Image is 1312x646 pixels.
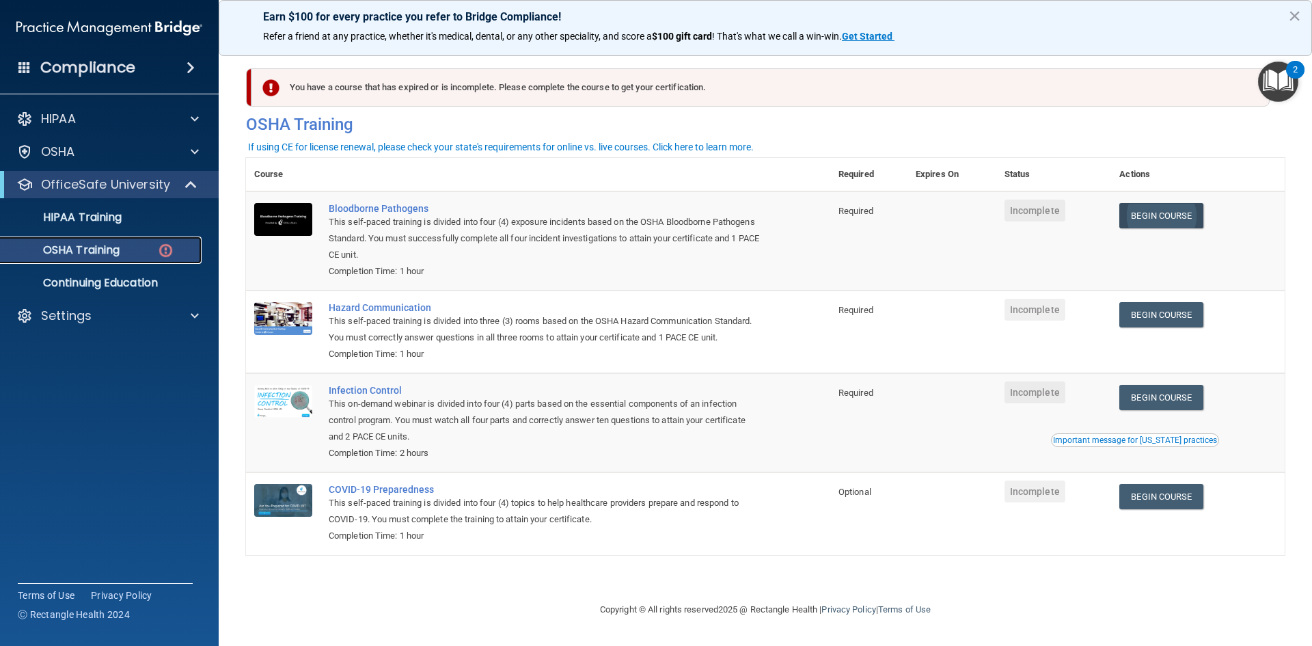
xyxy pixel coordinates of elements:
[248,142,754,152] div: If using CE for license renewal, please check your state's requirements for online vs. live cours...
[1258,62,1298,102] button: Open Resource Center, 2 new notifications
[329,495,762,528] div: This self-paced training is divided into four (4) topics to help healthcare providers prepare and...
[329,396,762,445] div: This on-demand webinar is divided into four (4) parts based on the essential components of an inf...
[838,487,871,497] span: Optional
[329,528,762,544] div: Completion Time: 1 hour
[1004,200,1065,221] span: Incomplete
[878,604,931,615] a: Terms of Use
[1004,481,1065,502] span: Incomplete
[16,176,198,193] a: OfficeSafe University
[41,176,170,193] p: OfficeSafe University
[263,10,1268,23] p: Earn $100 for every practice you refer to Bridge Compliance!
[838,388,873,398] span: Required
[1119,484,1203,509] a: Begin Course
[18,608,130,621] span: Ⓒ Rectangle Health 2024
[329,445,762,461] div: Completion Time: 2 hours
[1111,158,1285,191] th: Actions
[1293,70,1298,88] div: 2
[838,206,873,216] span: Required
[329,302,762,313] a: Hazard Communication
[246,158,320,191] th: Course
[1051,433,1219,447] button: Read this if you are a dental practitioner in the state of CA
[9,243,120,257] p: OSHA Training
[1119,302,1203,327] a: Begin Course
[9,211,122,224] p: HIPAA Training
[91,589,152,602] a: Privacy Policy
[41,111,76,127] p: HIPAA
[996,158,1112,191] th: Status
[1119,385,1203,410] a: Begin Course
[329,313,762,346] div: This self-paced training is divided into three (3) rooms based on the OSHA Hazard Communication S...
[263,31,652,42] span: Refer a friend at any practice, whether it's medical, dental, or any other speciality, and score a
[1119,203,1203,228] a: Begin Course
[1004,299,1065,321] span: Incomplete
[516,588,1015,632] div: Copyright © All rights reserved 2025 @ Rectangle Health | |
[652,31,712,42] strong: $100 gift card
[251,68,1270,107] div: You have a course that has expired or is incomplete. Please complete the course to get your certi...
[329,346,762,362] div: Completion Time: 1 hour
[16,111,199,127] a: HIPAA
[1004,381,1065,403] span: Incomplete
[16,14,202,42] img: PMB logo
[712,31,842,42] span: ! That's what we call a win-win.
[41,144,75,160] p: OSHA
[838,305,873,315] span: Required
[821,604,875,615] a: Privacy Policy
[246,115,1285,134] h4: OSHA Training
[329,263,762,280] div: Completion Time: 1 hour
[842,31,892,42] strong: Get Started
[329,484,762,495] a: COVID-19 Preparedness
[246,140,756,154] button: If using CE for license renewal, please check your state's requirements for online vs. live cours...
[9,276,195,290] p: Continuing Education
[16,144,199,160] a: OSHA
[16,308,199,324] a: Settings
[329,385,762,396] a: Infection Control
[830,158,907,191] th: Required
[1288,5,1301,27] button: Close
[40,58,135,77] h4: Compliance
[157,242,174,259] img: danger-circle.6113f641.png
[329,214,762,263] div: This self-paced training is divided into four (4) exposure incidents based on the OSHA Bloodborne...
[907,158,996,191] th: Expires On
[1053,436,1217,444] div: Important message for [US_STATE] practices
[329,203,762,214] a: Bloodborne Pathogens
[41,308,92,324] p: Settings
[262,79,279,96] img: exclamation-circle-solid-danger.72ef9ffc.png
[18,589,74,602] a: Terms of Use
[842,31,894,42] a: Get Started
